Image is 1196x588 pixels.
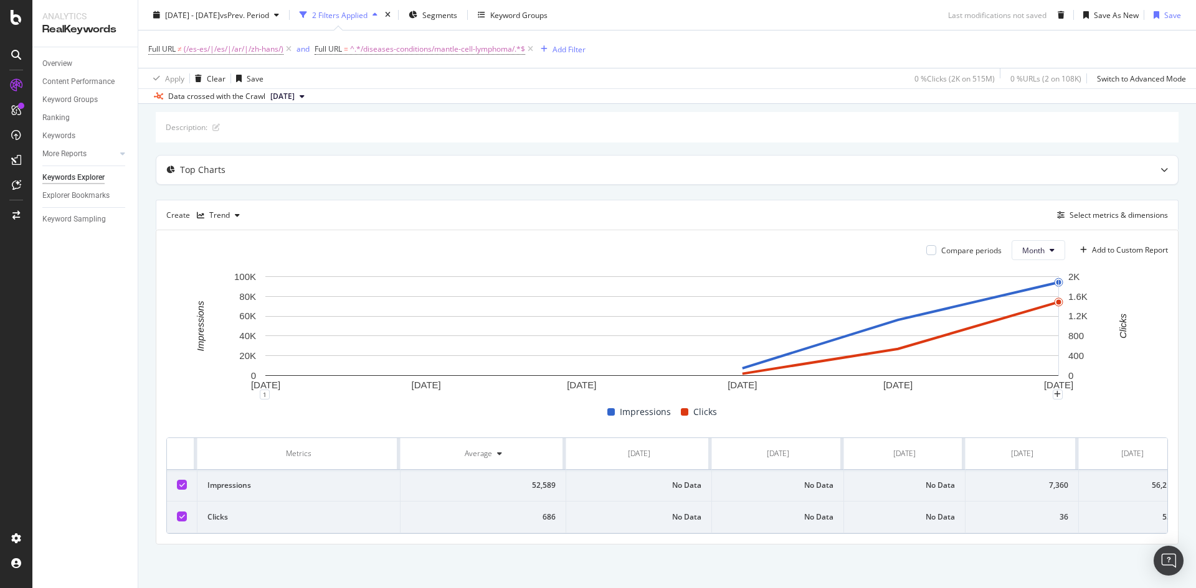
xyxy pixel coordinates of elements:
span: = [344,44,348,54]
button: Month [1012,240,1065,260]
button: and [297,43,310,55]
span: [DATE] - [DATE] [165,9,220,20]
div: Save [247,73,263,83]
div: Switch to Advanced Mode [1097,73,1186,83]
text: [DATE] [567,380,596,391]
div: Open Intercom Messenger [1154,546,1184,576]
div: 52,589 [411,480,556,491]
text: 60K [239,311,256,322]
text: 400 [1068,350,1084,361]
text: 0 [251,370,256,381]
span: ^.*/diseases-conditions/mantle-cell-lymphoma/.*$ [350,40,525,58]
div: No Data [854,511,955,523]
div: Keywords Explorer [42,171,105,184]
div: Add Filter [553,44,586,54]
div: Add to Custom Report [1092,246,1168,254]
div: [DATE] [1011,448,1033,459]
div: 7,360 [975,480,1068,491]
div: 686 [411,511,556,523]
div: Keyword Groups [42,93,98,106]
svg: A chart. [166,270,1159,394]
div: Select metrics & dimensions [1070,210,1168,220]
text: [DATE] [251,380,280,391]
text: [DATE] [728,380,757,391]
div: Last modifications not saved [948,9,1046,20]
a: More Reports [42,147,116,161]
a: Keyword Groups [42,93,129,106]
div: No Data [722,480,833,491]
button: 2 Filters Applied [295,5,382,25]
span: (/es-es/|/es/|/ar/|/zh-hans/) [184,40,283,58]
div: 0 % Clicks ( 2K on 515M ) [914,73,995,83]
a: Ranking [42,111,129,124]
text: 1.2K [1068,311,1088,322]
div: [DATE] [1121,448,1144,459]
button: Add Filter [536,42,586,57]
a: Keywords Explorer [42,171,129,184]
button: Save As New [1078,5,1139,25]
div: Description: [166,122,207,133]
span: Full URL [148,44,176,54]
div: [DATE] [628,448,650,459]
text: 20K [239,350,256,361]
div: No Data [576,480,701,491]
span: vs Prev. Period [220,9,269,20]
button: Select metrics & dimensions [1052,208,1168,223]
span: Segments [422,9,457,20]
text: 800 [1068,331,1084,342]
div: Save As New [1094,9,1139,20]
span: Month [1022,245,1045,256]
div: plus [1053,390,1063,399]
div: 1 [260,390,270,399]
span: 2025 Aug. 27th [270,91,295,102]
div: More Reports [42,147,87,161]
button: [DATE] [265,89,310,104]
div: Overview [42,57,72,70]
div: 2 Filters Applied [312,9,368,20]
text: [DATE] [883,380,913,391]
div: Analytics [42,10,128,22]
a: Explorer Bookmarks [42,189,129,202]
span: Impressions [620,404,671,419]
button: Save [1149,5,1181,25]
a: Overview [42,57,129,70]
div: Save [1164,9,1181,20]
text: Impressions [195,301,206,351]
div: 36 [975,511,1068,523]
td: Clicks [197,502,401,533]
a: Content Performance [42,75,129,88]
div: Trend [209,212,230,219]
span: ≠ [178,44,182,54]
button: Apply [148,68,184,88]
button: [DATE] - [DATE]vsPrev. Period [148,5,284,25]
span: Clicks [693,404,717,419]
a: Keyword Sampling [42,213,129,226]
td: Impressions [197,470,401,502]
text: 2K [1068,271,1080,282]
div: Clear [207,73,225,83]
div: Compare periods [941,245,1002,256]
div: 538 [1089,511,1175,523]
div: 0 % URLs ( 2 on 108K ) [1010,73,1081,83]
button: Clear [190,68,225,88]
div: Explorer Bookmarks [42,189,110,202]
text: 80K [239,291,256,302]
div: No Data [576,511,701,523]
div: Metrics [207,448,390,459]
div: Average [465,448,492,459]
button: Switch to Advanced Mode [1092,68,1186,88]
div: and [297,44,310,54]
div: Keyword Sampling [42,213,106,226]
text: [DATE] [1044,380,1073,391]
text: 100K [234,271,256,282]
div: [DATE] [767,448,789,459]
div: 56,210 [1089,480,1175,491]
div: times [382,9,393,21]
div: No Data [722,511,833,523]
text: 0 [1068,370,1073,381]
button: Segments [404,5,462,25]
text: Clicks [1118,314,1128,338]
div: Top Charts [180,164,225,176]
div: Data crossed with the Crawl [168,91,265,102]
